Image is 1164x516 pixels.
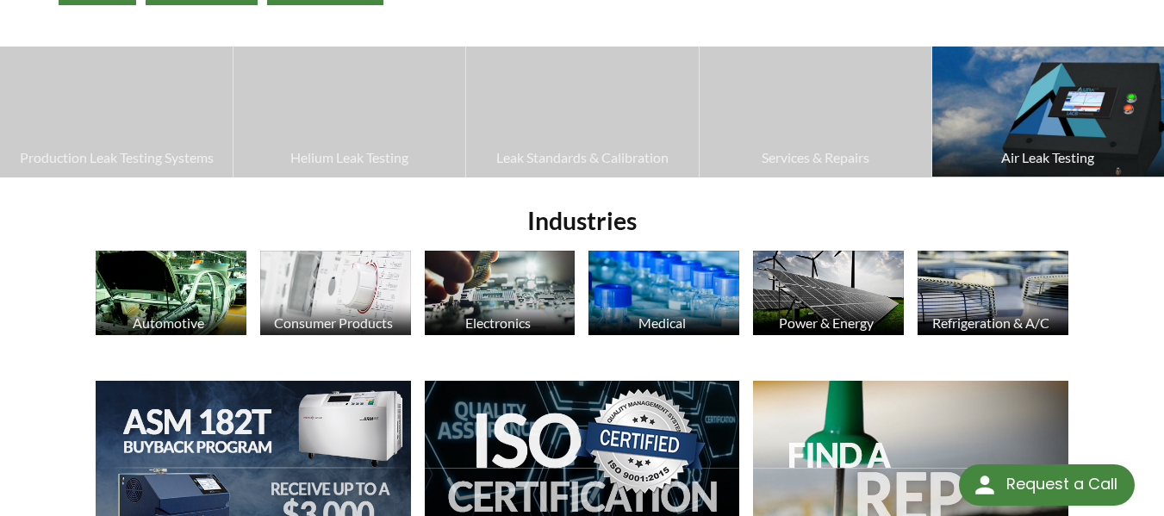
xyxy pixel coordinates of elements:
[918,251,1068,339] a: Refrigeration & A/C HVAC Products image
[753,251,904,339] a: Power & Energy Solar Panels image
[258,314,409,331] div: Consumer Products
[971,471,999,499] img: round button
[96,251,246,339] a: Automotive Automotive Industry image
[242,146,457,169] span: Helium Leak Testing
[932,47,1164,177] img: AURA Compact Air Leak Tester image
[233,47,465,177] a: Helium Leak Testing
[588,251,739,339] a: Medical Medicine Bottle image
[708,146,923,169] span: Services & Repairs
[1006,464,1117,504] div: Request a Call
[959,464,1135,506] div: Request a Call
[750,314,902,331] div: Power & Energy
[9,146,224,169] span: Production Leak Testing Systems
[260,251,411,335] img: Consumer Products image
[425,251,576,335] img: Electronics image
[700,47,931,177] a: Services & Repairs
[422,314,574,331] div: Electronics
[466,47,698,177] a: Leak Standards & Calibration
[425,251,576,339] a: Electronics Electronics image
[93,314,245,331] div: Automotive
[89,205,1075,237] h2: Industries
[753,251,904,335] img: Solar Panels image
[586,314,738,331] div: Medical
[932,47,1164,177] a: Air Leak Testing
[260,251,411,339] a: Consumer Products Consumer Products image
[918,251,1068,335] img: HVAC Products image
[941,146,1155,169] span: Air Leak Testing
[915,314,1067,331] div: Refrigeration & A/C
[96,251,246,335] img: Automotive Industry image
[588,251,739,335] img: Medicine Bottle image
[475,146,689,169] span: Leak Standards & Calibration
